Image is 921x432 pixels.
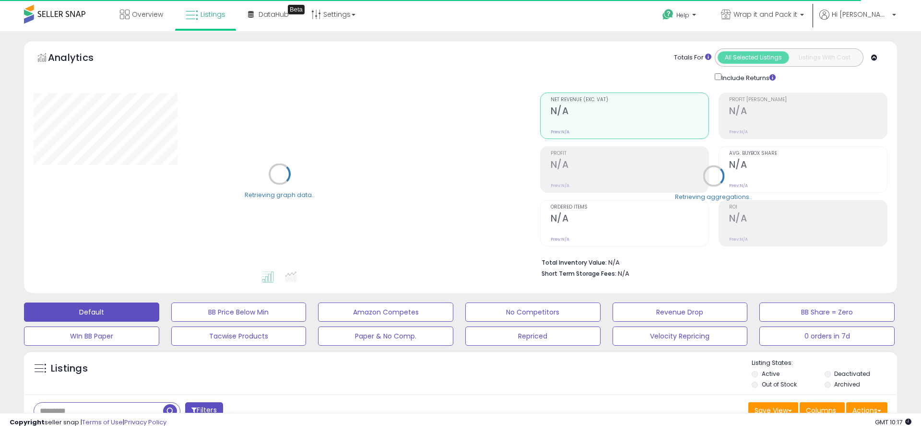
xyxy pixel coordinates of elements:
div: Retrieving aggregations.. [675,192,752,201]
div: Include Returns [708,71,787,83]
button: Paper & No Comp. [318,327,453,346]
span: DataHub [259,10,289,19]
button: All Selected Listings [718,51,789,64]
button: BB Price Below Min [171,303,307,322]
a: Hi [PERSON_NAME] [819,10,896,31]
span: Hi [PERSON_NAME] [832,10,889,19]
button: 0 orders in 7d [759,327,895,346]
button: Amazon Competes [318,303,453,322]
div: Retrieving graph data.. [245,190,315,199]
button: Listings With Cost [789,51,860,64]
button: Velocity Repricing [613,327,748,346]
button: Revenue Drop [613,303,748,322]
span: Listings [201,10,225,19]
div: seller snap | | [10,418,166,427]
strong: Copyright [10,418,45,427]
a: Help [655,1,706,31]
button: Default [24,303,159,322]
span: Help [676,11,689,19]
button: BB Share = Zero [759,303,895,322]
div: Totals For [674,53,711,62]
span: Overview [132,10,163,19]
button: WIn BB Paper [24,327,159,346]
div: Tooltip anchor [288,5,305,14]
button: Tacwise Products [171,327,307,346]
button: No Competitors [465,303,601,322]
h5: Analytics [48,51,112,67]
button: Repriced [465,327,601,346]
i: Get Help [662,9,674,21]
span: Wrap it and Pack it [733,10,797,19]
